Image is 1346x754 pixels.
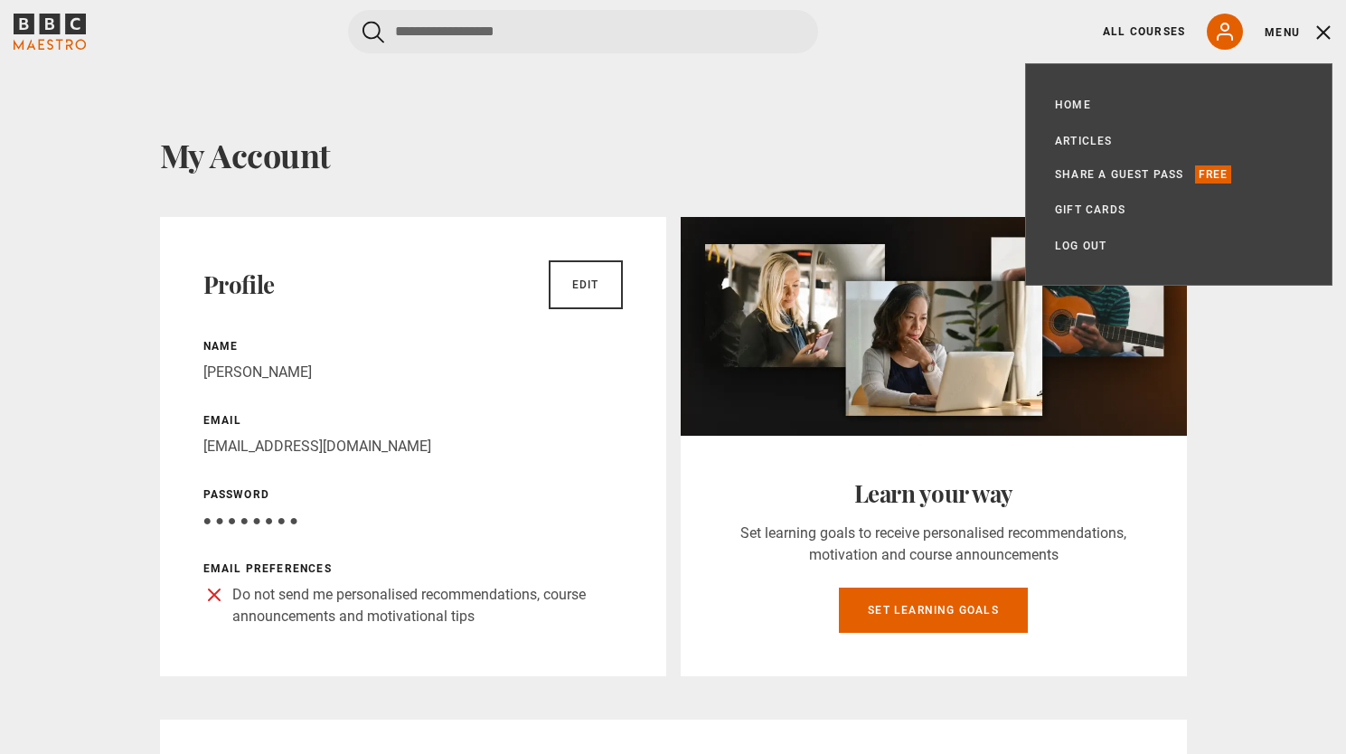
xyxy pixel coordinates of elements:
h1: My Account [160,136,1187,174]
h2: Profile [203,270,275,299]
a: Log out [1055,237,1106,255]
svg: BBC Maestro [14,14,86,50]
button: Toggle navigation [1265,24,1332,42]
span: ● ● ● ● ● ● ● ● [203,512,298,529]
a: Set learning goals [839,588,1028,633]
a: Articles [1055,132,1113,150]
p: Set learning goals to receive personalised recommendations, motivation and course announcements [724,523,1144,566]
a: Edit [549,260,623,309]
a: Share a guest pass [1055,165,1184,184]
a: Home [1055,96,1091,114]
h2: Learn your way [724,479,1144,508]
p: Password [203,486,623,503]
a: Gift Cards [1055,201,1125,219]
button: Submit the search query [362,21,384,43]
p: [EMAIL_ADDRESS][DOMAIN_NAME] [203,436,623,457]
p: Do not send me personalised recommendations, course announcements and motivational tips [232,584,623,627]
p: Name [203,338,623,354]
p: Free [1195,165,1232,184]
a: All Courses [1103,24,1185,40]
p: Email preferences [203,561,623,577]
p: [PERSON_NAME] [203,362,623,383]
input: Search [348,10,818,53]
p: Email [203,412,623,429]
